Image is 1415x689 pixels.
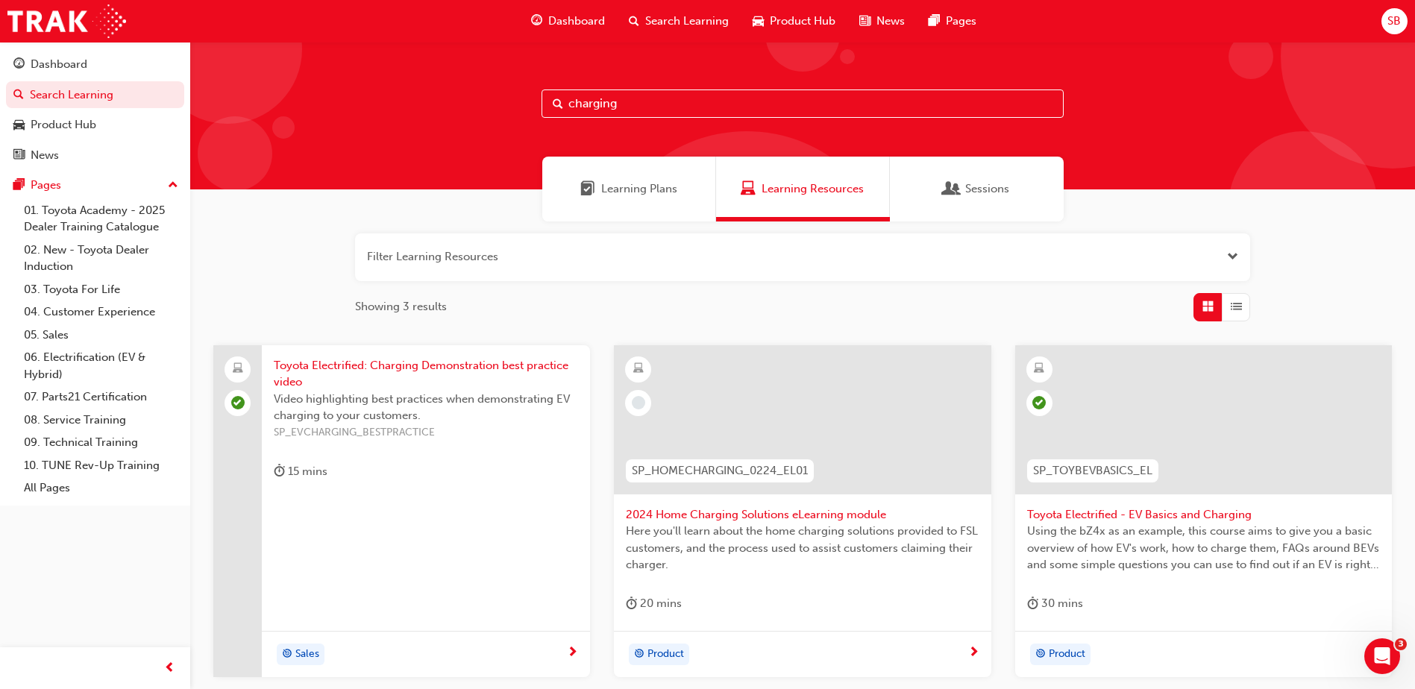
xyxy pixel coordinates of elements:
span: learningResourceType_ELEARNING-icon [633,359,644,379]
div: 30 mins [1027,594,1083,613]
span: List [1231,298,1242,315]
button: SB [1381,8,1408,34]
span: prev-icon [164,659,175,678]
span: duration-icon [1027,594,1038,613]
button: Pages [6,172,184,199]
span: SP_HOMECHARGING_0224_EL01 [632,462,808,479]
span: target-icon [1035,645,1046,664]
a: search-iconSearch Learning [617,6,741,37]
span: learningRecordVerb_PASS-icon [1032,396,1046,409]
span: Product [1049,646,1085,663]
span: Learning Plans [580,180,595,198]
a: Search Learning [6,81,184,109]
iframe: Intercom live chat [1364,638,1400,674]
button: Open the filter [1227,248,1238,265]
a: 07. Parts21 Certification [18,386,184,409]
span: up-icon [168,176,178,195]
div: News [31,147,59,164]
a: 10. TUNE Rev-Up Training [18,454,184,477]
a: 05. Sales [18,324,184,347]
span: car-icon [753,12,764,31]
input: Search... [542,89,1064,118]
span: pages-icon [929,12,940,31]
div: Dashboard [31,56,87,73]
span: Showing 3 results [355,298,447,315]
a: SP_HOMECHARGING_0224_EL012024 Home Charging Solutions eLearning moduleHere you'll learn about the... [614,345,991,678]
div: Product Hub [31,116,96,133]
img: Trak [7,4,126,38]
span: Toyota Electrified: Charging Demonstration best practice video [274,357,578,391]
span: Sessions [944,180,959,198]
span: SP_EVCHARGING_BESTPRACTICE [274,424,578,441]
span: Pages [946,13,976,30]
span: target-icon [282,645,292,664]
span: Using the bZ4x as an example, this course aims to give you a basic overview of how EV's work, how... [1027,523,1380,573]
a: Dashboard [6,51,184,78]
span: search-icon [13,89,24,102]
span: 3 [1395,638,1407,650]
span: Video highlighting best practices when demonstrating EV charging to your customers. [274,391,578,424]
a: guage-iconDashboard [519,6,617,37]
span: duration-icon [274,462,285,481]
a: 08. Service Training [18,409,184,432]
button: DashboardSearch LearningProduct HubNews [6,48,184,172]
a: 02. New - Toyota Dealer Induction [18,239,184,278]
span: Search [553,95,563,113]
a: SessionsSessions [890,157,1064,221]
span: Dashboard [548,13,605,30]
span: next-icon [968,646,979,660]
a: Toyota Electrified: Charging Demonstration best practice videoVideo highlighting best practices w... [213,345,590,678]
span: Grid [1202,298,1214,315]
a: Product Hub [6,111,184,139]
span: Sessions [965,180,1009,198]
a: All Pages [18,476,184,500]
span: Toyota Electrified - EV Basics and Charging [1027,506,1380,523]
a: car-iconProduct Hub [741,6,847,37]
span: SP_TOYBEVBASICS_EL [1033,462,1152,479]
span: learningRecordVerb_PASS-icon [231,396,245,409]
span: 2024 Home Charging Solutions eLearning module [626,506,979,523]
a: Learning PlansLearning Plans [542,157,716,221]
a: Learning ResourcesLearning Resources [716,157,890,221]
span: SB [1387,13,1401,30]
a: News [6,142,184,169]
span: Search Learning [645,13,729,30]
span: Here you'll learn about the home charging solutions provided to FSL customers, and the process us... [626,523,979,573]
span: Sales [295,646,319,663]
span: Learning Resources [762,180,864,198]
span: car-icon [13,119,25,132]
span: duration-icon [626,594,637,613]
span: learningRecordVerb_NONE-icon [632,396,645,409]
span: News [876,13,905,30]
span: news-icon [13,149,25,163]
span: target-icon [634,645,644,664]
div: 15 mins [274,462,327,481]
a: 06. Electrification (EV & Hybrid) [18,346,184,386]
span: news-icon [859,12,870,31]
a: news-iconNews [847,6,917,37]
span: next-icon [567,646,578,660]
a: SP_TOYBEVBASICS_ELToyota Electrified - EV Basics and ChargingUsing the bZ4x as an example, this c... [1015,345,1392,678]
a: 09. Technical Training [18,431,184,454]
span: guage-icon [531,12,542,31]
span: Product Hub [770,13,835,30]
a: 04. Customer Experience [18,301,184,324]
a: 01. Toyota Academy - 2025 Dealer Training Catalogue [18,199,184,239]
div: 20 mins [626,594,682,613]
span: Learning Resources [741,180,756,198]
a: 03. Toyota For Life [18,278,184,301]
span: search-icon [629,12,639,31]
div: Pages [31,177,61,194]
span: pages-icon [13,179,25,192]
span: Product [647,646,684,663]
span: learningResourceType_ELEARNING-icon [1034,359,1044,379]
span: Learning Plans [601,180,677,198]
span: guage-icon [13,58,25,72]
a: pages-iconPages [917,6,988,37]
span: laptop-icon [233,359,243,379]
